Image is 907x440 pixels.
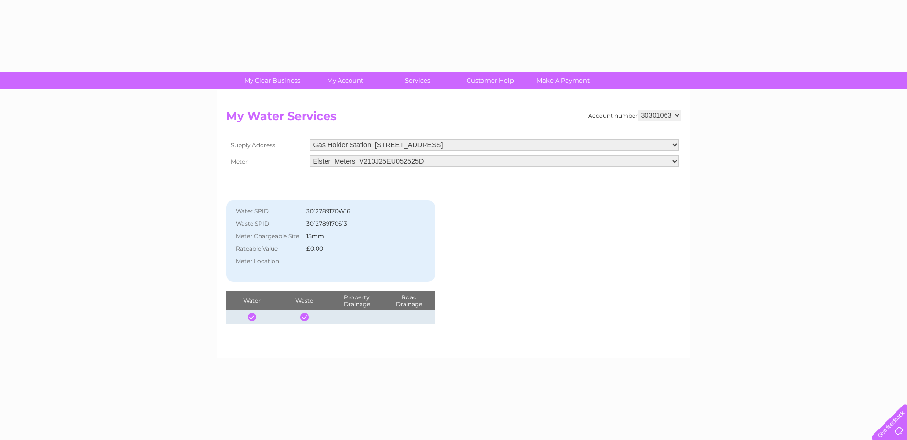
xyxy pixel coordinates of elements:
td: 3012789170S13 [304,218,414,230]
th: Rateable Value [231,242,304,255]
td: £0.00 [304,242,414,255]
th: Property Drainage [330,291,382,310]
th: Meter Location [231,255,304,267]
a: Make A Payment [524,72,602,89]
th: Waste SPID [231,218,304,230]
th: Meter Chargeable Size [231,230,304,242]
th: Waste [278,291,330,310]
th: Supply Address [226,137,307,153]
a: My Clear Business [233,72,312,89]
th: Meter [226,153,307,169]
a: Services [378,72,457,89]
td: 3012789170W16 [304,205,414,218]
th: Water SPID [231,205,304,218]
a: My Account [306,72,384,89]
th: Road Drainage [383,291,436,310]
td: 15mm [304,230,414,242]
h2: My Water Services [226,110,681,128]
div: Account number [588,110,681,121]
a: Customer Help [451,72,530,89]
th: Water [226,291,278,310]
